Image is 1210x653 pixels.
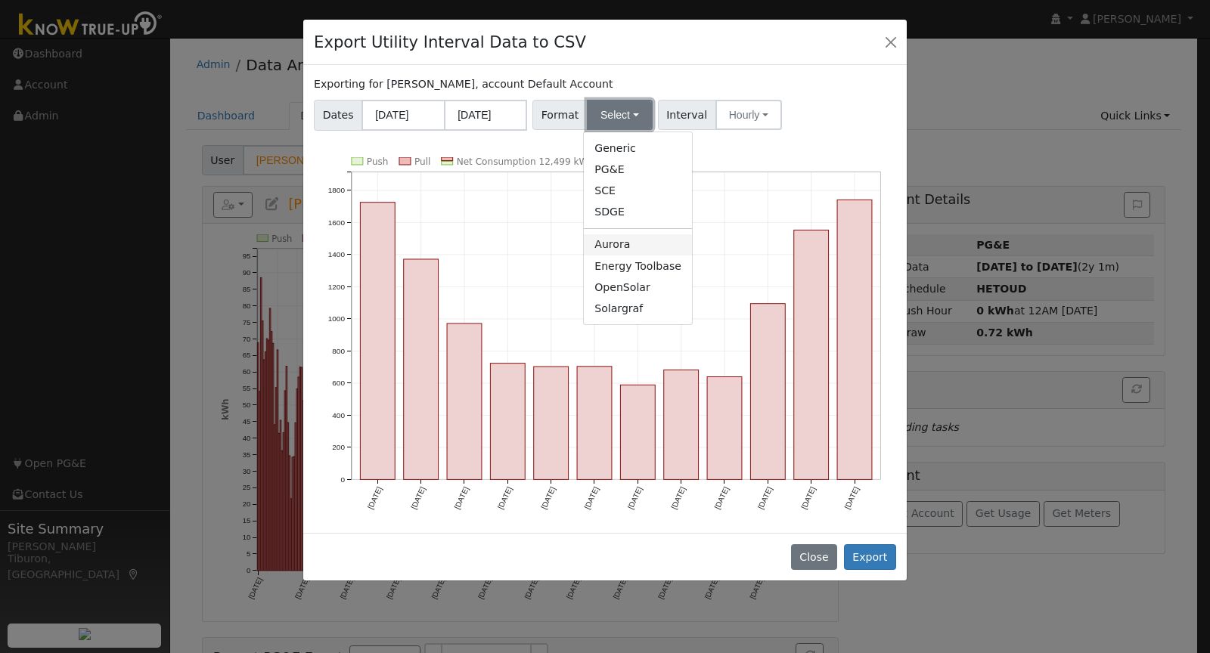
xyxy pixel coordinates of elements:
[843,485,861,510] text: [DATE]
[314,76,613,92] label: Exporting for [PERSON_NAME], account Default Account
[791,544,837,570] button: Close
[532,100,588,130] span: Format
[328,314,346,323] text: 1000
[584,277,692,298] a: OpenSolar
[540,485,557,510] text: [DATE]
[457,156,594,167] text: Net Consumption 12,499 kWh
[332,411,345,419] text: 400
[880,31,901,52] button: Close
[800,485,818,510] text: [DATE]
[844,544,896,570] button: Export
[328,282,346,290] text: 1200
[328,186,346,194] text: 1800
[328,218,346,226] text: 1600
[658,100,716,130] span: Interval
[314,30,586,54] h4: Export Utility Interval Data to CSV
[577,367,612,480] rect: onclick=""
[332,443,345,451] text: 200
[664,370,699,479] rect: onclick=""
[404,259,439,480] rect: onclick=""
[534,367,569,479] rect: onclick=""
[756,485,774,510] text: [DATE]
[670,485,687,510] text: [DATE]
[367,156,389,167] text: Push
[360,202,395,479] rect: onclick=""
[584,234,692,255] a: Aurora
[715,100,782,130] button: Hourly
[584,138,692,159] a: Generic
[366,485,383,510] text: [DATE]
[584,202,692,223] a: SDGE
[584,298,692,319] a: Solargraf
[453,485,470,510] text: [DATE]
[332,347,345,355] text: 800
[621,385,656,479] rect: onclick=""
[496,485,513,510] text: [DATE]
[340,475,345,484] text: 0
[584,255,692,277] a: Energy Toolbase
[410,485,427,510] text: [DATE]
[587,100,653,130] button: Select
[328,250,346,258] text: 1400
[584,181,692,202] a: SCE
[584,159,692,180] a: PG&E
[447,323,482,480] rect: onclick=""
[626,485,644,510] text: [DATE]
[314,100,362,131] span: Dates
[583,485,600,510] text: [DATE]
[713,485,731,510] text: [DATE]
[491,364,526,480] rect: onclick=""
[838,200,873,479] rect: onclick=""
[332,379,345,387] text: 600
[751,304,786,480] rect: onclick=""
[707,376,742,479] rect: onclick=""
[794,230,829,479] rect: onclick=""
[414,156,430,167] text: Pull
